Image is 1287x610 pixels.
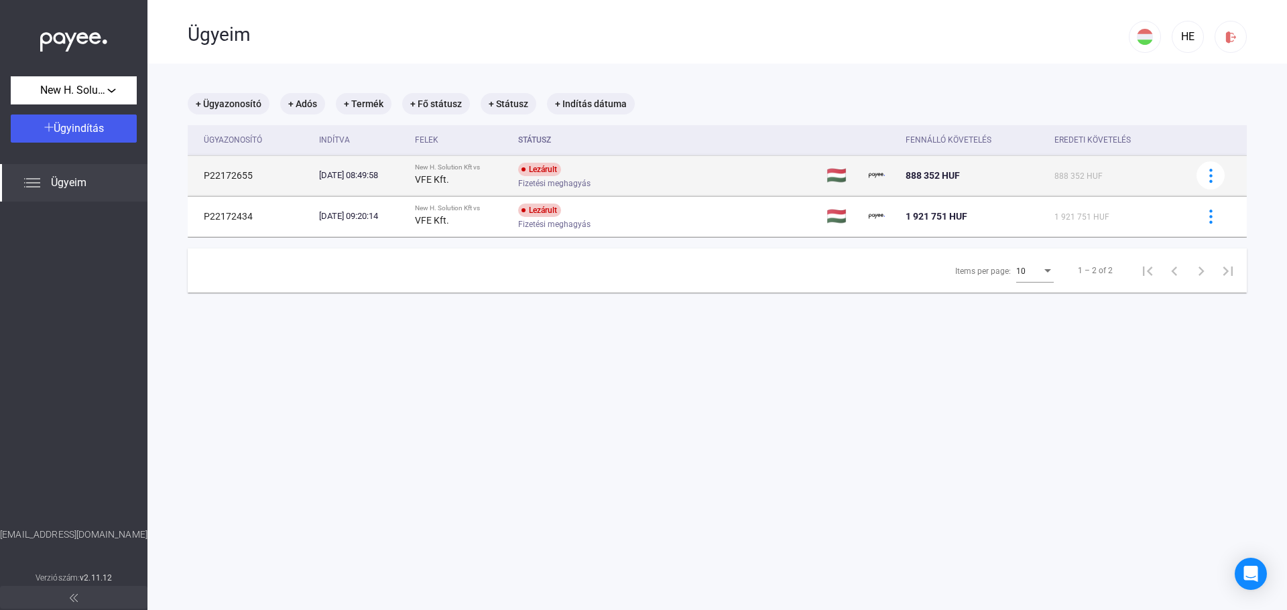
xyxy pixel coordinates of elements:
[869,208,885,224] img: payee-logo
[415,163,508,171] div: New H. Solution Kft vs
[415,174,449,185] strong: VFE Kft.
[1134,257,1161,284] button: First page
[80,573,112,583] strong: v2.11.12
[547,93,635,115] mat-chip: + Indítás dátuma
[402,93,470,115] mat-chip: + Fő státusz
[415,132,508,148] div: Felek
[1172,21,1204,53] button: HE
[906,170,960,181] span: 888 352 HUF
[1054,212,1109,222] span: 1 921 751 HUF
[821,155,863,196] td: 🇭🇺
[821,196,863,236] td: 🇭🇺
[518,204,561,217] div: Lezárult
[51,175,86,191] span: Ügyeim
[1016,262,1054,279] mat-select: Items per page:
[513,125,820,155] th: Státusz
[906,211,967,222] span: 1 921 751 HUF
[319,132,350,148] div: Indítva
[11,76,137,104] button: New H. Solution Kft
[336,93,391,115] mat-chip: + Termék
[518,163,561,176] div: Lezárult
[1054,132,1131,148] div: Eredeti követelés
[1054,171,1103,181] span: 888 352 HUF
[204,132,262,148] div: Ügyazonosító
[1197,161,1225,189] button: more-blue
[319,132,404,148] div: Indítva
[1235,558,1267,590] div: Open Intercom Messenger
[204,132,308,148] div: Ügyazonosító
[11,115,137,143] button: Ügyindítás
[1215,257,1241,284] button: Last page
[415,215,449,226] strong: VFE Kft.
[906,132,991,148] div: Fennálló követelés
[1188,257,1215,284] button: Next page
[1176,29,1199,45] div: HE
[1054,132,1180,148] div: Eredeti követelés
[1204,210,1218,224] img: more-blue
[518,216,591,232] span: Fizetési meghagyás
[54,122,104,135] span: Ügyindítás
[188,196,314,236] td: P22172434
[1197,202,1225,230] button: more-blue
[1078,262,1113,279] div: 1 – 2 of 2
[280,93,325,115] mat-chip: + Adós
[1137,29,1153,45] img: HU
[1224,30,1238,44] img: logout-red
[70,594,78,602] img: arrow-double-left-grey.svg
[40,25,107,52] img: white-payee-white-dot.svg
[188,23,1129,46] div: Ügyeim
[415,204,508,212] div: New H. Solution Kft vs
[869,167,885,183] img: payee-logo
[1161,257,1188,284] button: Previous page
[415,132,438,148] div: Felek
[319,169,404,182] div: [DATE] 08:49:58
[44,123,54,132] img: plus-white.svg
[40,82,107,98] span: New H. Solution Kft
[955,263,1011,279] div: Items per page:
[1204,169,1218,183] img: more-blue
[1129,21,1161,53] button: HU
[188,155,314,196] td: P22172655
[906,132,1044,148] div: Fennálló követelés
[481,93,536,115] mat-chip: + Státusz
[518,175,591,192] span: Fizetési meghagyás
[319,210,404,223] div: [DATE] 09:20:14
[1016,266,1026,276] span: 10
[1215,21,1247,53] button: logout-red
[24,175,40,191] img: list.svg
[188,93,269,115] mat-chip: + Ügyazonosító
